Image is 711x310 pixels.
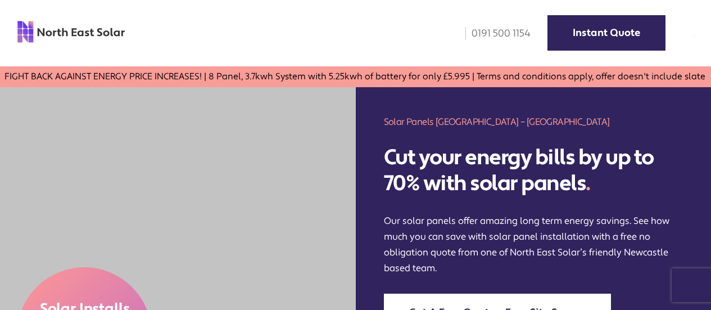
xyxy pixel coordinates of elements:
img: phone icon [465,27,466,40]
span: . [586,170,590,197]
a: 0191 500 1154 [458,27,531,40]
a: Instant Quote [547,15,665,51]
p: Our solar panels offer amazing long term energy savings. See how much you can save with solar pan... [384,213,683,276]
img: north east solar logo [17,20,125,44]
h2: Cut your energy bills by up to 70% with solar panels [384,145,683,196]
h1: Solar Panels [GEOGRAPHIC_DATA] – [GEOGRAPHIC_DATA] [384,115,683,128]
